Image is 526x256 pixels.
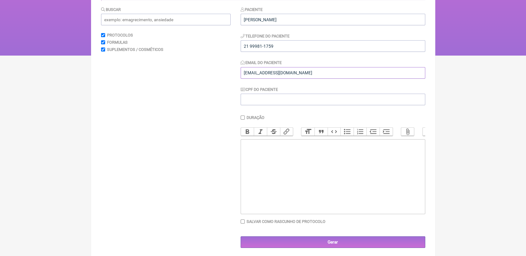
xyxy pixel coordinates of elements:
[107,47,163,52] label: Suplementos / Cosméticos
[247,115,264,120] label: Duração
[241,236,425,248] input: Gerar
[423,128,436,136] button: Undo
[241,34,290,38] label: Telefone do Paciente
[241,60,282,65] label: Email do Paciente
[401,128,414,136] button: Attach Files
[101,7,121,12] label: Buscar
[254,128,267,136] button: Italic
[366,128,380,136] button: Decrease Level
[314,128,328,136] button: Quote
[241,128,254,136] button: Bold
[280,128,293,136] button: Link
[267,128,280,136] button: Strikethrough
[107,40,128,45] label: Formulas
[241,7,263,12] label: Paciente
[380,128,393,136] button: Increase Level
[107,33,133,37] label: Protocolos
[101,14,231,25] input: exemplo: emagrecimento, ansiedade
[247,219,325,224] label: Salvar como rascunho de Protocolo
[301,128,314,136] button: Heading
[328,128,341,136] button: Code
[354,128,367,136] button: Numbers
[241,87,278,92] label: CPF do Paciente
[340,128,354,136] button: Bullets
